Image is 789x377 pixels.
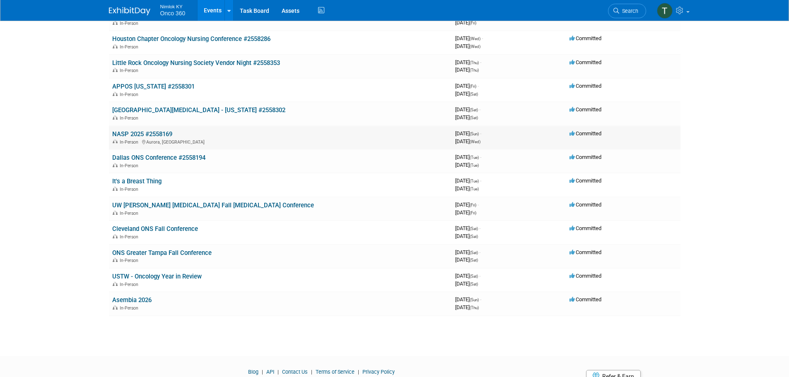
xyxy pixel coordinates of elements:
img: In-Person Event [113,234,118,238]
a: UW [PERSON_NAME] [MEDICAL_DATA] Fall [MEDICAL_DATA] Conference [112,202,314,209]
span: (Sat) [470,250,478,255]
a: Dallas ONS Conference #2558194 [112,154,205,161]
span: (Sun) [470,298,479,302]
span: (Tue) [470,163,479,168]
a: Privacy Policy [362,369,395,375]
img: In-Person Event [113,305,118,310]
a: Asembia 2026 [112,296,152,304]
span: - [480,59,481,65]
span: [DATE] [455,162,479,168]
img: In-Person Event [113,92,118,96]
div: Aurora, [GEOGRAPHIC_DATA] [112,138,449,145]
a: Cleveland ONS Fall Conference [112,225,198,233]
span: Committed [569,296,601,303]
span: - [478,202,479,208]
span: [DATE] [455,114,478,120]
span: [DATE] [455,185,479,192]
span: - [482,35,483,41]
img: In-Person Event [113,282,118,286]
span: (Sat) [470,274,478,279]
span: - [479,106,480,113]
span: (Wed) [470,139,480,144]
span: | [275,369,281,375]
a: Houston Chapter Oncology Nursing Conference #2558286 [112,35,270,43]
img: In-Person Event [113,163,118,167]
a: NASP 2025 #2558169 [112,130,172,138]
span: [DATE] [455,296,481,303]
span: (Fri) [470,21,476,25]
a: [GEOGRAPHIC_DATA][MEDICAL_DATA] - [US_STATE] #2558302 [112,106,285,114]
span: - [480,130,481,137]
span: [DATE] [455,304,479,310]
span: [DATE] [455,83,479,89]
span: (Sat) [470,92,478,96]
span: In-Person [120,139,141,145]
span: [DATE] [455,281,478,287]
span: [DATE] [455,225,480,231]
span: In-Person [120,163,141,168]
img: In-Person Event [113,211,118,215]
span: In-Person [120,68,141,73]
a: Search [608,4,646,18]
span: Committed [569,202,601,208]
span: Committed [569,35,601,41]
span: - [480,154,481,160]
a: It's a Breast Thing [112,178,162,185]
img: In-Person Event [113,258,118,262]
span: - [479,225,480,231]
span: (Fri) [470,211,476,215]
span: Committed [569,225,601,231]
span: [DATE] [455,209,476,216]
span: (Tue) [470,155,479,160]
a: APPOS [US_STATE] #2558301 [112,83,195,90]
a: API [266,369,274,375]
span: In-Person [120,44,141,50]
span: [DATE] [455,91,478,97]
span: (Sun) [470,132,479,136]
span: - [480,178,481,184]
span: Committed [569,106,601,113]
span: [DATE] [455,106,480,113]
span: Committed [569,273,601,279]
span: Nimlok KY [160,2,186,10]
a: Blog [248,369,258,375]
span: Committed [569,178,601,184]
span: (Thu) [470,60,479,65]
span: - [479,249,480,255]
span: (Sat) [470,234,478,239]
span: [DATE] [455,130,481,137]
span: [DATE] [455,67,479,73]
span: (Wed) [470,36,480,41]
span: [DATE] [455,249,480,255]
a: ONS Greater Tampa Fall Conference [112,249,212,257]
img: In-Person Event [113,115,118,120]
span: In-Person [120,187,141,192]
span: (Tue) [470,179,479,183]
span: Committed [569,59,601,65]
img: In-Person Event [113,139,118,144]
span: | [260,369,265,375]
span: (Fri) [470,84,476,89]
img: In-Person Event [113,44,118,48]
span: [DATE] [455,43,480,49]
span: In-Person [120,258,141,263]
span: - [478,83,479,89]
span: (Sat) [470,226,478,231]
span: In-Person [120,115,141,121]
a: Terms of Service [316,369,355,375]
span: [DATE] [455,178,481,184]
span: - [480,296,481,303]
a: Contact Us [282,369,308,375]
a: USTW - Oncology Year in Review [112,273,202,280]
span: Committed [569,130,601,137]
span: [DATE] [455,273,480,279]
a: Little Rock Oncology Nursing Society Vendor Night #2558353 [112,59,280,67]
span: [DATE] [455,154,481,160]
span: In-Person [120,234,141,240]
span: [DATE] [455,233,478,239]
span: (Thu) [470,68,479,72]
span: | [356,369,361,375]
span: In-Person [120,211,141,216]
span: (Fri) [470,203,476,207]
img: In-Person Event [113,68,118,72]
